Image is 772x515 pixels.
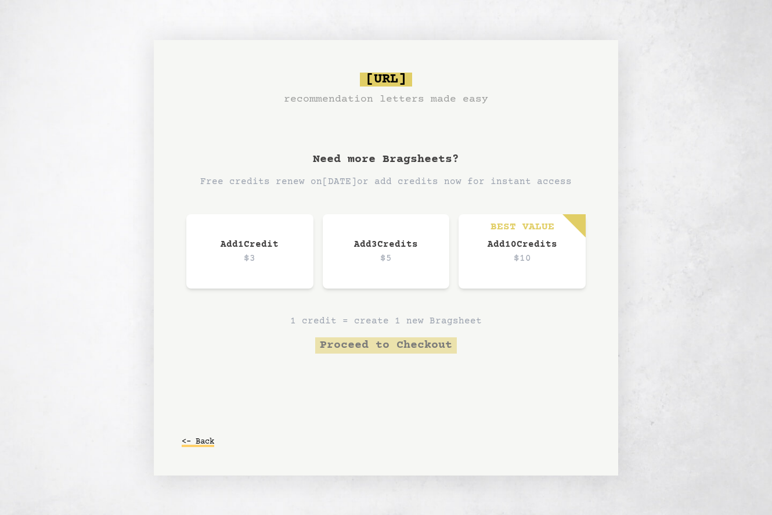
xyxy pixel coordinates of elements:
[313,152,459,168] h1: Need more Bragsheets?
[200,175,572,189] h2: Free credits renew on [DATE] or add credits now for instant access
[360,73,412,87] span: [URL]
[290,314,482,328] h2: 1 credit = create 1 new Bragsheet
[315,337,457,354] button: Proceed to Checkout
[182,431,214,452] button: <- Back
[482,251,562,265] p: $10
[482,237,562,251] h3: Add 10 Credit s
[346,251,427,265] p: $5
[284,91,488,107] h3: recommendation letters made easy
[210,251,290,265] p: $3
[210,237,290,251] h3: Add 1 Credit
[490,219,554,235] p: BEST VALUE
[346,237,427,251] h3: Add 3 Credit s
